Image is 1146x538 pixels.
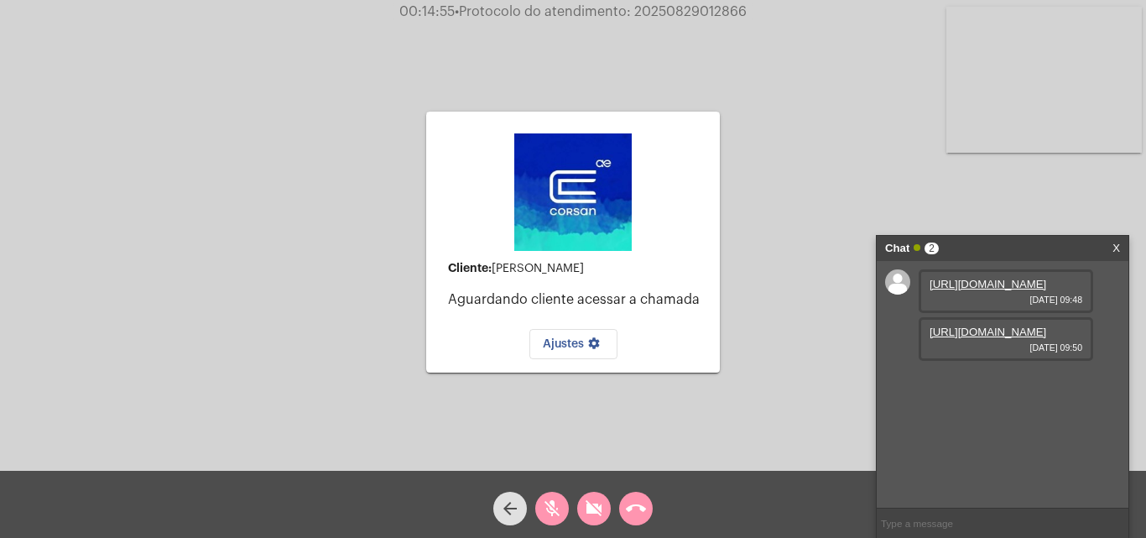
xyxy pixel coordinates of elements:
img: d4669ae0-8c07-2337-4f67-34b0df7f5ae4.jpeg [514,133,632,251]
span: • [455,5,459,18]
mat-icon: settings [584,337,604,357]
div: [PERSON_NAME] [448,262,706,275]
span: Ajustes [543,338,604,350]
span: 2 [925,243,939,254]
a: X [1112,236,1120,261]
mat-icon: videocam_off [584,499,604,519]
span: Online [914,244,920,251]
mat-icon: mic_off [542,499,562,519]
span: 00:14:55 [399,5,455,18]
span: [DATE] 09:50 [930,342,1082,353]
mat-icon: arrow_back [500,499,520,519]
mat-icon: call_end [626,499,646,519]
strong: Chat [885,236,909,261]
input: Type a message [877,509,1128,538]
span: [DATE] 09:48 [930,295,1082,305]
button: Ajustes [529,329,617,359]
strong: Cliente: [448,262,492,274]
a: [URL][DOMAIN_NAME] [930,326,1046,338]
a: [URL][DOMAIN_NAME] [930,278,1046,290]
span: Protocolo do atendimento: 20250829012866 [455,5,747,18]
p: Aguardando cliente acessar a chamada [448,292,706,307]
